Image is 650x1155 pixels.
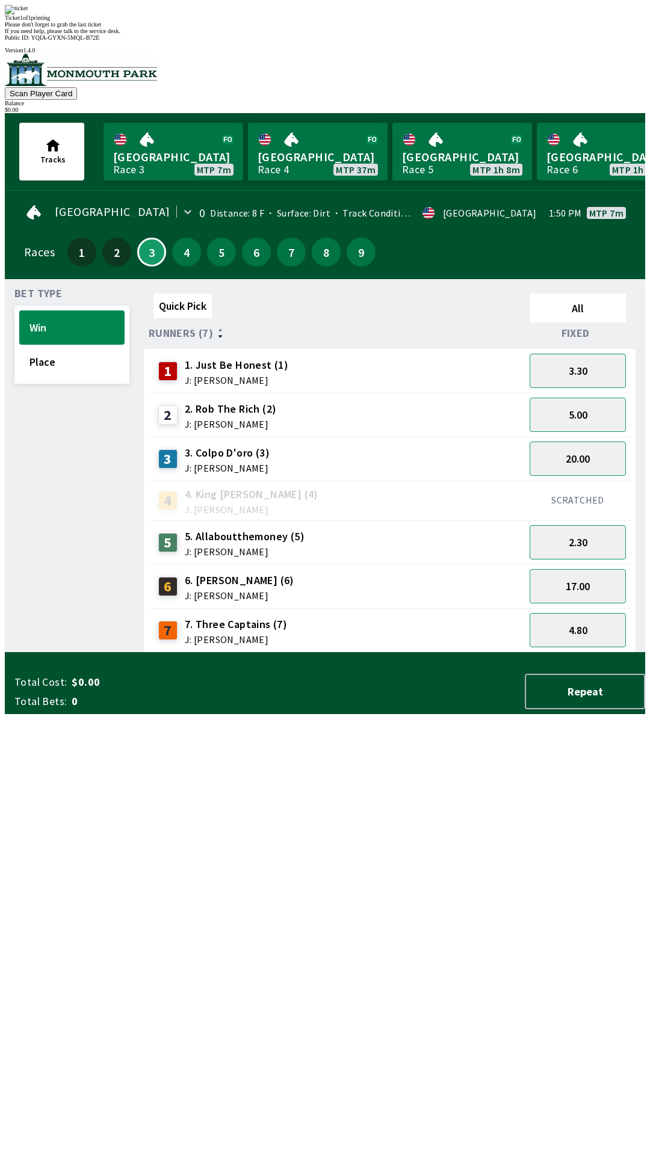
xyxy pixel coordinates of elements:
button: 2 [102,238,131,266]
div: Public ID: [5,34,645,41]
button: Quick Pick [153,294,212,318]
span: [GEOGRAPHIC_DATA] [402,149,522,165]
button: 1 [67,238,96,266]
span: 20.00 [566,452,590,466]
img: ticket [5,5,28,14]
span: 9 [350,248,373,256]
div: 7 [158,621,178,640]
span: J: [PERSON_NAME] [185,419,277,429]
span: Track Condition: Heavy [330,207,442,219]
button: 6 [242,238,271,266]
span: 0 [72,694,261,709]
span: Runners (7) [149,328,213,338]
span: Bet Type [14,289,62,298]
span: 3. Colpo D'oro (3) [185,445,270,461]
span: Quick Pick [159,299,206,313]
div: Version 1.4.0 [5,47,645,54]
span: 1:50 PM [549,208,582,218]
span: 8 [315,248,338,256]
span: 4.80 [569,623,587,637]
button: 4 [172,238,201,266]
span: MTP 1h 8m [472,165,520,174]
img: venue logo [5,54,157,86]
button: Scan Player Card [5,87,77,100]
span: Total Bets: [14,694,67,709]
button: 3 [137,238,166,266]
span: Distance: 8 F [210,207,264,219]
div: Runners (7) [149,327,525,339]
button: 5.00 [530,398,626,432]
div: Race 6 [546,165,578,174]
button: 20.00 [530,442,626,476]
div: 0 [199,208,205,218]
span: J: [PERSON_NAME] [185,635,287,644]
div: 3 [158,449,178,469]
span: 5.00 [569,408,587,422]
button: 7 [277,238,306,266]
span: YQIA-GYXN-5MQL-B72E [31,34,100,41]
a: [GEOGRAPHIC_DATA]Race 4MTP 37m [248,123,388,180]
span: Place [29,355,114,369]
span: $0.00 [72,675,261,689]
button: 8 [312,238,341,266]
span: 1. Just Be Honest (1) [185,357,288,373]
div: Races [24,247,55,257]
div: [GEOGRAPHIC_DATA] [443,208,537,218]
button: 17.00 [530,569,626,603]
span: Fixed [562,328,590,338]
span: 1 [70,248,93,256]
div: 2 [158,405,178,425]
span: Repeat [536,685,634,698]
span: If you need help, please talk to the service desk. [5,28,120,34]
span: Total Cost: [14,675,67,689]
div: Balance [5,100,645,106]
div: SCRATCHED [530,494,626,506]
button: 9 [347,238,376,266]
span: Surface: Dirt [264,207,330,219]
button: All [530,294,626,322]
button: 5 [207,238,236,266]
button: Place [19,345,125,379]
span: J: [PERSON_NAME] [185,375,288,385]
span: 4. King [PERSON_NAME] (4) [185,487,318,502]
span: MTP 7m [589,208,624,218]
span: 4 [175,248,198,256]
div: Race 4 [258,165,289,174]
span: All [535,301,621,315]
button: Win [19,310,125,345]
span: [GEOGRAPHIC_DATA] [113,149,234,165]
span: MTP 7m [197,165,231,174]
button: 3.30 [530,354,626,388]
span: [GEOGRAPHIC_DATA] [258,149,378,165]
button: 2.30 [530,525,626,559]
div: Please don't forget to grab the last ticket [5,21,645,28]
div: 4 [158,491,178,510]
span: 6. [PERSON_NAME] (6) [185,573,294,588]
span: J: [PERSON_NAME] [185,547,305,556]
span: 6 [245,248,268,256]
a: [GEOGRAPHIC_DATA]Race 5MTP 1h 8m [392,123,532,180]
button: Tracks [19,123,84,180]
span: 2 [105,248,128,256]
span: MTP 37m [336,165,376,174]
span: [GEOGRAPHIC_DATA] [55,207,170,217]
div: Race 5 [402,165,433,174]
span: 5 [210,248,233,256]
button: Repeat [525,674,645,709]
button: 4.80 [530,613,626,647]
span: Win [29,321,114,334]
span: 2. Rob The Rich (2) [185,401,277,417]
div: Fixed [525,327,631,339]
div: Race 3 [113,165,144,174]
span: J: [PERSON_NAME] [185,591,294,600]
span: 2.30 [569,535,587,549]
span: 17.00 [566,579,590,593]
div: 6 [158,577,178,596]
span: 3.30 [569,364,587,378]
div: $ 0.00 [5,106,645,113]
a: [GEOGRAPHIC_DATA]Race 3MTP 7m [104,123,243,180]
span: 7. Three Captains (7) [185,617,287,632]
span: J: [PERSON_NAME] [185,463,270,473]
span: 7 [280,248,303,256]
div: 1 [158,362,178,381]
